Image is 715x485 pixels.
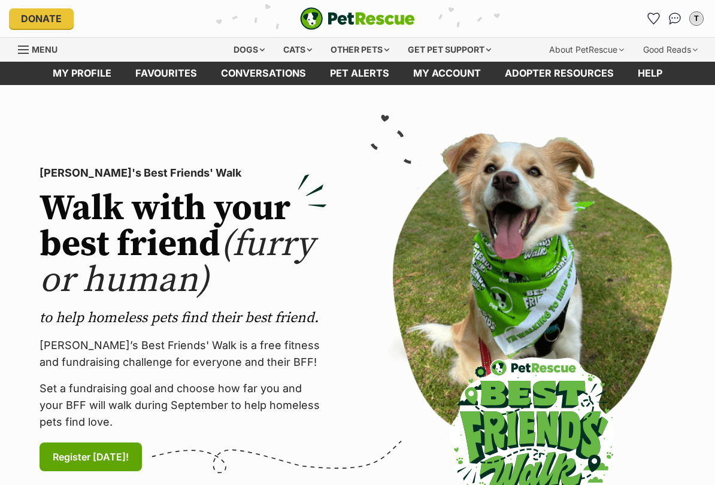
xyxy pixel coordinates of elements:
[322,38,398,62] div: Other pets
[53,450,129,464] span: Register [DATE]!
[40,308,327,328] p: to help homeless pets find their best friend.
[687,9,706,28] button: My account
[9,8,74,29] a: Donate
[41,62,123,85] a: My profile
[493,62,626,85] a: Adopter resources
[40,191,327,299] h2: Walk with your best friend
[644,9,706,28] ul: Account quick links
[401,62,493,85] a: My account
[635,38,706,62] div: Good Reads
[399,38,499,62] div: Get pet support
[32,44,57,54] span: Menu
[300,7,415,30] img: logo-e224e6f780fb5917bec1dbf3a21bbac754714ae5b6737aabdf751b685950b380.svg
[18,38,66,59] a: Menu
[40,165,327,181] p: [PERSON_NAME]'s Best Friends' Walk
[690,13,702,25] div: T
[318,62,401,85] a: Pet alerts
[40,337,327,371] p: [PERSON_NAME]’s Best Friends' Walk is a free fitness and fundraising challenge for everyone and t...
[275,38,320,62] div: Cats
[40,442,142,471] a: Register [DATE]!
[225,38,273,62] div: Dogs
[300,7,415,30] a: PetRescue
[669,13,681,25] img: chat-41dd97257d64d25036548639549fe6c8038ab92f7586957e7f3b1b290dea8141.svg
[626,62,674,85] a: Help
[644,9,663,28] a: Favourites
[209,62,318,85] a: conversations
[40,222,314,303] span: (furry or human)
[40,380,327,431] p: Set a fundraising goal and choose how far you and your BFF will walk during September to help hom...
[665,9,684,28] a: Conversations
[541,38,632,62] div: About PetRescue
[123,62,209,85] a: Favourites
